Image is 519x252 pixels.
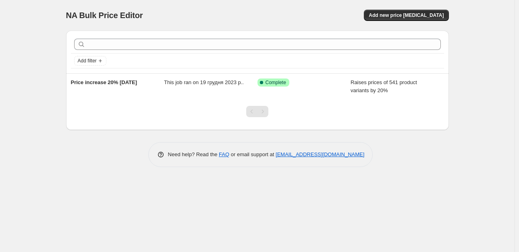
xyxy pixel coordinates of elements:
span: or email support at [229,151,276,157]
a: FAQ [219,151,229,157]
span: Add new price [MEDICAL_DATA] [369,12,444,19]
span: Add filter [78,58,97,64]
span: Raises prices of 541 product variants by 20% [351,79,417,93]
span: Complete [266,79,286,86]
a: [EMAIL_ADDRESS][DOMAIN_NAME] [276,151,364,157]
span: Need help? Read the [168,151,219,157]
nav: Pagination [246,106,268,117]
button: Add filter [74,56,106,66]
span: Price increase 20% [DATE] [71,79,137,85]
span: This job ran on 19 грудня 2023 р.. [164,79,244,85]
button: Add new price [MEDICAL_DATA] [364,10,448,21]
span: NA Bulk Price Editor [66,11,143,20]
